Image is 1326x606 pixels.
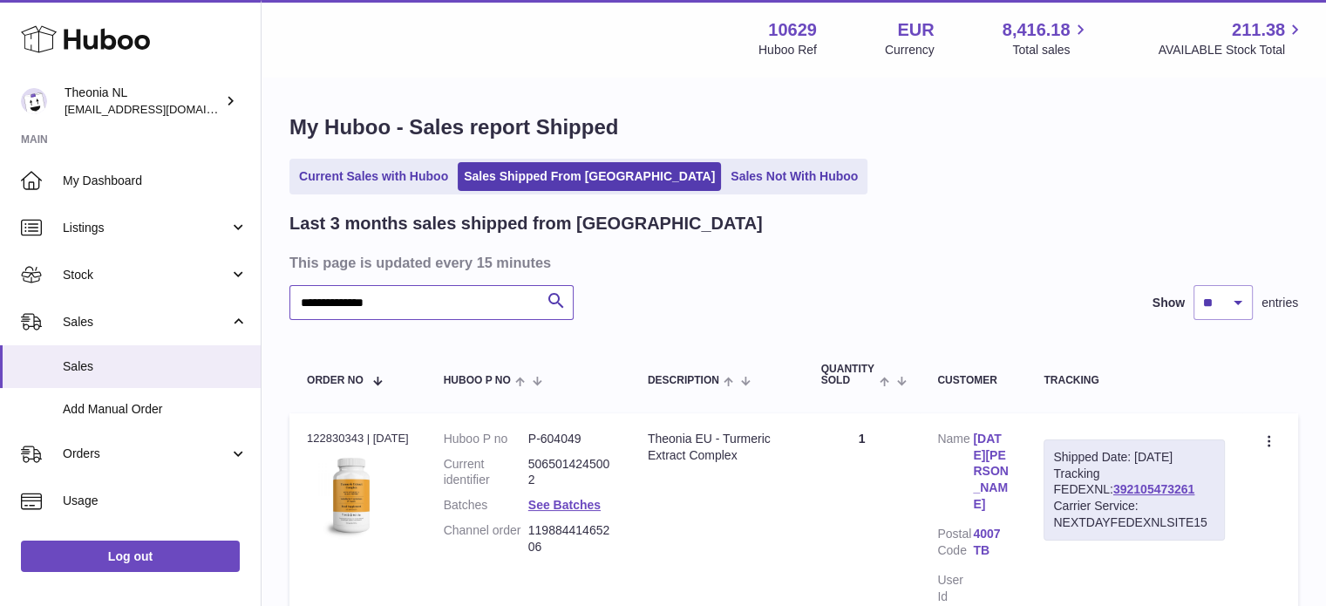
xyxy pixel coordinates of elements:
a: 8,416.18 Total sales [1003,18,1091,58]
dt: Postal Code [937,526,973,563]
div: Carrier Service: NEXTDAYFEDEXNLSITE15 [1053,498,1215,531]
span: Sales [63,358,248,375]
strong: 10629 [768,18,817,42]
h3: This page is updated every 15 minutes [289,253,1294,272]
label: Show [1153,295,1185,311]
span: AVAILABLE Stock Total [1158,42,1305,58]
div: Theonia NL [65,85,221,118]
div: Tracking [1044,375,1225,386]
dd: 5065014245002 [528,456,613,489]
div: Currency [885,42,935,58]
span: [EMAIL_ADDRESS][DOMAIN_NAME] [65,102,256,116]
dd: P-604049 [528,431,613,447]
dt: Batches [444,497,528,514]
a: 211.38 AVAILABLE Stock Total [1158,18,1305,58]
dt: Current identifier [444,456,528,489]
span: 8,416.18 [1003,18,1071,42]
dt: Huboo P no [444,431,528,447]
span: Description [648,375,719,386]
span: Quantity Sold [821,364,875,386]
div: Shipped Date: [DATE] [1053,449,1215,466]
span: 211.38 [1232,18,1285,42]
div: Huboo Ref [758,42,817,58]
div: Tracking FEDEXNL: [1044,439,1225,541]
dt: Name [937,431,973,517]
span: entries [1261,295,1298,311]
h1: My Huboo - Sales report Shipped [289,113,1298,141]
dt: Channel order [444,522,528,555]
dt: User Id [937,572,973,605]
a: See Batches [528,498,601,512]
a: Current Sales with Huboo [293,162,454,191]
strong: EUR [897,18,934,42]
div: Customer [937,375,1009,386]
span: Stock [63,267,229,283]
a: [DATE][PERSON_NAME] [973,431,1009,513]
span: Orders [63,446,229,462]
div: 122830343 | [DATE] [307,431,409,446]
span: Order No [307,375,364,386]
a: 392105473261 [1113,482,1194,496]
span: Sales [63,314,229,330]
span: Add Manual Order [63,401,248,418]
span: Total sales [1012,42,1090,58]
div: Theonia EU - Turmeric Extract Complex [648,431,786,464]
a: Sales Not With Huboo [724,162,864,191]
a: Sales Shipped From [GEOGRAPHIC_DATA] [458,162,721,191]
img: info@wholesomegoods.eu [21,88,47,114]
a: 4007 TB [973,526,1009,559]
img: 106291725893031.jpg [307,452,394,539]
dd: 11988441465206 [528,522,613,555]
a: Log out [21,541,240,572]
span: My Dashboard [63,173,248,189]
span: Listings [63,220,229,236]
span: Usage [63,493,248,509]
span: Huboo P no [444,375,511,386]
h2: Last 3 months sales shipped from [GEOGRAPHIC_DATA] [289,212,763,235]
